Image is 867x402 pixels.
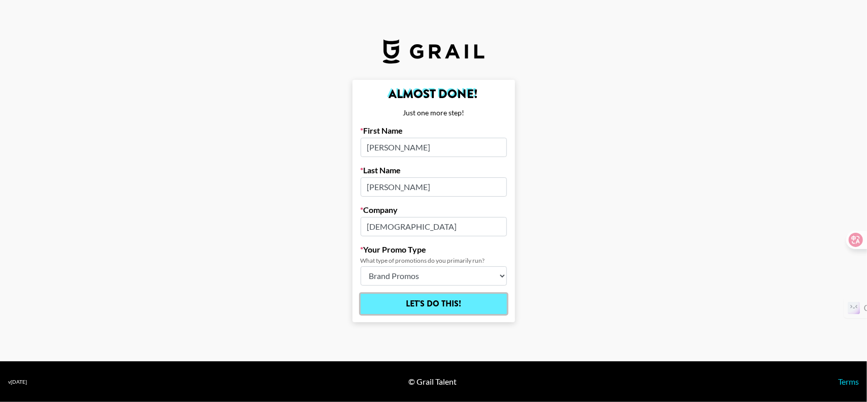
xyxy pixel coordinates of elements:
[361,244,507,255] label: Your Promo Type
[408,377,457,387] div: © Grail Talent
[838,377,859,386] a: Terms
[361,165,507,175] label: Last Name
[383,39,485,64] img: Grail Talent Logo
[361,126,507,136] label: First Name
[361,177,507,197] input: Last Name
[361,108,507,117] div: Just one more step!
[361,294,507,314] input: Let's Do This!
[8,379,27,385] div: v [DATE]
[361,138,507,157] input: First Name
[361,217,507,236] input: Company
[361,88,507,100] h2: Almost Done!
[361,205,507,215] label: Company
[361,257,507,264] div: What type of promotions do you primarily run?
